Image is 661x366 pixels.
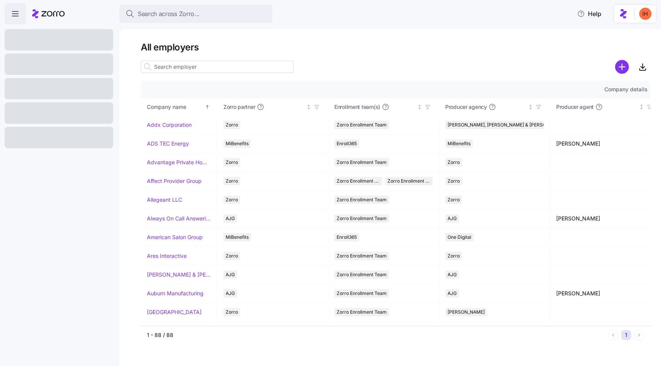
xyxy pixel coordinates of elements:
[138,9,200,19] span: Search across Zorro...
[306,104,311,110] div: Not sorted
[550,134,661,153] td: [PERSON_NAME]
[448,289,457,298] span: AJG
[634,330,644,340] button: Next page
[147,290,204,297] a: Auburn Manufacturing
[337,252,387,260] span: Zorro Enrollment Team
[147,121,192,129] a: Addx Corporation
[387,177,431,185] span: Zorro Enrollment Experts
[226,289,235,298] span: AJG
[608,330,618,340] button: Previous page
[439,98,550,116] th: Producer agencyNot sorted
[337,158,387,167] span: Zorro Enrollment Team
[337,214,387,223] span: Zorro Enrollment Team
[550,98,661,116] th: Producer agentNot sorted
[337,270,387,279] span: Zorro Enrollment Team
[577,9,601,18] span: Help
[217,98,328,116] th: Zorro partnerNot sorted
[141,41,650,53] h1: All employers
[448,121,567,129] span: [PERSON_NAME], [PERSON_NAME] & [PERSON_NAME]
[556,103,594,111] span: Producer agent
[337,289,387,298] span: Zorro Enrollment Team
[571,6,607,21] button: Help
[147,252,187,260] a: Ares Interactive
[337,121,387,129] span: Zorro Enrollment Team
[621,330,631,340] button: 1
[147,196,182,204] a: Allegeant LLC
[226,158,238,167] span: Zorro
[445,103,487,111] span: Producer agency
[119,5,272,23] button: Search across Zorro...
[226,270,235,279] span: AJG
[615,60,629,74] svg: add icon
[147,271,211,279] a: [PERSON_NAME] & [PERSON_NAME]'s
[226,308,238,316] span: Zorro
[448,177,460,185] span: Zorro
[448,233,471,241] span: One Digital
[448,214,457,223] span: AJG
[147,331,605,339] div: 1 - 88 / 88
[337,177,380,185] span: Zorro Enrollment Team
[147,140,189,147] a: ADS TEC Energy
[147,308,202,316] a: [GEOGRAPHIC_DATA]
[147,215,211,222] a: Always On Call Answering Service
[448,308,485,316] span: [PERSON_NAME]
[337,308,387,316] span: Zorro Enrollment Team
[337,196,387,204] span: Zorro Enrollment Team
[223,103,255,111] span: Zorro partner
[337,233,357,241] span: Enroll365
[226,196,238,204] span: Zorro
[550,209,661,228] td: [PERSON_NAME]
[147,159,211,166] a: Advantage Private Home Care
[328,98,439,116] th: Enrollment team(s)Not sorted
[147,103,204,111] div: Company name
[417,104,422,110] div: Not sorted
[337,139,357,148] span: Enroll365
[528,104,533,110] div: Not sorted
[147,177,202,185] a: Affect Provider Group
[226,233,249,241] span: MiBenefits
[226,252,238,260] span: Zorro
[226,177,238,185] span: Zorro
[448,139,471,148] span: MiBenefits
[226,139,249,148] span: MiBenefits
[448,196,460,204] span: Zorro
[226,121,238,129] span: Zorro
[448,158,460,167] span: Zorro
[448,252,460,260] span: Zorro
[639,104,644,110] div: Not sorted
[448,270,457,279] span: AJG
[205,104,210,110] div: Sorted ascending
[334,103,380,111] span: Enrollment team(s)
[141,61,294,73] input: Search employer
[141,98,217,116] th: Company nameSorted ascending
[550,284,661,303] td: [PERSON_NAME]
[226,214,235,223] span: AJG
[147,233,203,241] a: American Salon Group
[639,8,651,20] img: f3711480c2c985a33e19d88a07d4c111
